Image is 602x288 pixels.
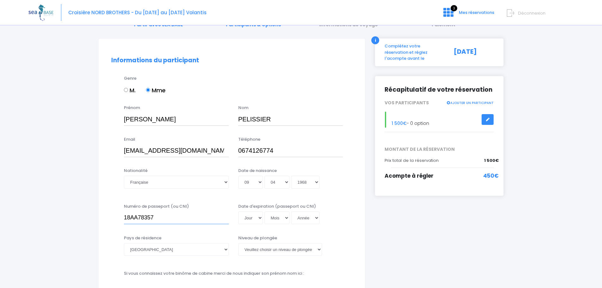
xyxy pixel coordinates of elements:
[124,88,128,92] input: M.
[380,43,449,62] div: Complétez votre réservation et réglez l'acompte avant le
[111,57,352,64] h2: Informations du participant
[146,88,150,92] input: Mme
[124,270,304,277] label: Si vous connaissez votre binôme de cabine merci de nous indiquer son prénom nom ici :
[380,146,499,153] span: MONTANT DE LA RÉSERVATION
[124,86,136,95] label: M.
[518,10,545,16] span: Déconnexion
[146,86,166,95] label: Mme
[483,172,499,180] span: 450€
[238,105,248,111] label: Nom
[380,112,499,128] div: - 0 option
[68,9,207,16] span: Croisière NORD BROTHERS - Du [DATE] au [DATE] Volantis
[438,12,498,18] a: 3 Mes réservations
[124,105,140,111] label: Prénom
[371,36,379,44] div: i
[238,136,260,143] label: Téléphone
[449,43,499,62] div: [DATE]
[124,75,137,82] label: Genre
[385,157,439,163] span: Prix total de la réservation
[124,136,135,143] label: Email
[385,172,434,180] span: Acompte à régler
[451,5,457,11] span: 3
[124,203,189,210] label: Numéro de passeport (ou CNI)
[124,168,148,174] label: Nationalité
[380,100,499,106] div: VOS PARTICIPANTS
[238,168,277,174] label: Date de naissance
[392,120,407,126] span: 1 500€
[484,157,499,164] span: 1 500€
[124,235,161,241] label: Pays de résidence
[238,203,316,210] label: Date d'expiration (passeport ou CNI)
[459,9,494,15] span: Mes réservations
[238,235,277,241] label: Niveau de plongée
[446,100,494,105] a: AJOUTER UN PARTICIPANT
[385,86,494,94] h2: Récapitulatif de votre réservation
